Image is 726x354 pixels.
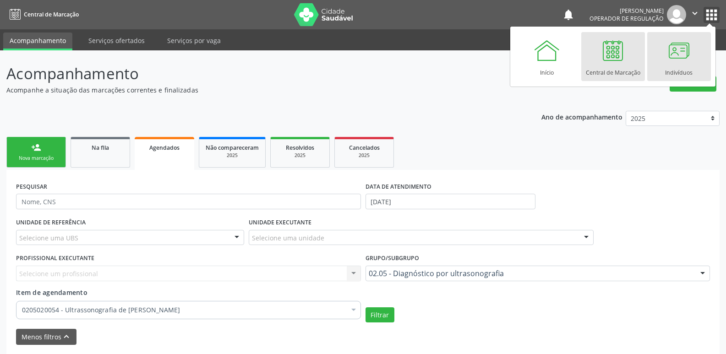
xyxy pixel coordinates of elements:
[161,33,227,49] a: Serviços por vaga
[590,7,664,15] div: [PERSON_NAME]
[349,144,380,152] span: Cancelados
[206,152,259,159] div: 2025
[16,180,47,194] label: PESQUISAR
[249,216,311,230] label: UNIDADE EXECUTANTE
[667,5,686,24] img: img
[31,142,41,152] div: person_add
[647,32,711,81] a: Indivíduos
[515,32,579,81] a: Início
[92,144,109,152] span: Na fila
[686,5,704,24] button: 
[277,152,323,159] div: 2025
[6,62,506,85] p: Acompanhamento
[704,7,720,23] button: apps
[16,329,76,345] button: Menos filtroskeyboard_arrow_up
[366,307,394,323] button: Filtrar
[690,8,700,18] i: 
[366,180,431,194] label: DATA DE ATENDIMENTO
[286,144,314,152] span: Resolvidos
[562,8,575,21] button: notifications
[3,33,72,50] a: Acompanhamento
[16,251,94,266] label: PROFISSIONAL EXECUTANTE
[252,233,324,243] span: Selecione uma unidade
[366,194,535,209] input: Selecione um intervalo
[13,155,59,162] div: Nova marcação
[16,194,361,209] input: Nome, CNS
[61,332,71,342] i: keyboard_arrow_up
[82,33,151,49] a: Serviços ofertados
[541,111,622,122] p: Ano de acompanhamento
[6,7,79,22] a: Central de Marcação
[590,15,664,22] span: Operador de regulação
[206,144,259,152] span: Não compareceram
[149,144,180,152] span: Agendados
[24,11,79,18] span: Central de Marcação
[22,305,346,315] span: 0205020054 - Ultrassonografia de [PERSON_NAME]
[19,233,78,243] span: Selecione uma UBS
[16,288,87,297] span: Item de agendamento
[16,216,86,230] label: UNIDADE DE REFERÊNCIA
[581,32,645,81] a: Central de Marcação
[366,251,419,266] label: Grupo/Subgrupo
[341,152,387,159] div: 2025
[6,85,506,95] p: Acompanhe a situação das marcações correntes e finalizadas
[369,269,692,278] span: 02.05 - Diagnóstico por ultrasonografia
